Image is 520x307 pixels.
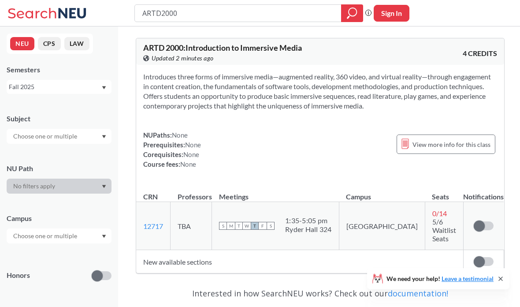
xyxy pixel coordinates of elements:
svg: Dropdown arrow [102,185,106,188]
button: CPS [38,37,61,50]
svg: Dropdown arrow [102,235,106,238]
span: We need your help! [386,276,494,282]
span: ARTD 2000 : Introduction to Immersive Media [143,43,302,52]
a: Leave a testimonial [442,275,494,282]
a: documentation! [388,288,448,299]
a: 12717 [143,222,163,230]
span: T [235,222,243,230]
span: 5/6 Waitlist Seats [432,217,456,243]
td: [GEOGRAPHIC_DATA] [339,202,425,250]
div: Fall 2025Dropdown arrow [7,80,111,94]
div: CRN [143,192,158,202]
span: None [172,131,188,139]
div: Ryder Hall 324 [285,225,332,234]
div: Dropdown arrow [7,129,111,144]
p: Honors [7,270,30,281]
span: None [185,141,201,149]
div: Fall 2025 [9,82,101,92]
div: NU Path [7,164,111,173]
svg: Dropdown arrow [102,135,106,139]
span: 4 CREDITS [463,49,497,58]
section: Introduces three forms of immersive media—augmented reality, 360 video, and virtual reality—throu... [143,72,497,111]
span: W [243,222,251,230]
span: F [259,222,267,230]
div: Interested in how SearchNEU works? Check out our [136,281,505,306]
span: S [267,222,275,230]
input: Class, professor, course number, "phrase" [141,6,335,21]
span: Updated 2 minutes ago [152,53,214,63]
th: Campus [339,183,425,202]
span: T [251,222,259,230]
div: Campus [7,213,111,223]
span: M [227,222,235,230]
span: 0 / 14 [432,209,447,217]
span: None [183,150,199,158]
th: Meetings [212,183,339,202]
th: Seats [425,183,463,202]
svg: magnifying glass [347,7,357,19]
span: None [180,160,196,168]
div: 1:35 - 5:05 pm [285,216,332,225]
div: Dropdown arrow [7,228,111,243]
svg: Dropdown arrow [102,86,106,90]
div: magnifying glass [341,4,363,22]
button: Sign In [374,5,409,22]
th: Notifications [463,183,504,202]
button: NEU [10,37,34,50]
input: Choose one or multiple [9,231,83,241]
div: Subject [7,114,111,124]
span: View more info for this class [412,139,490,150]
th: Professors [171,183,212,202]
td: New available sections [136,250,463,273]
div: Dropdown arrow [7,179,111,194]
td: TBA [171,202,212,250]
div: NUPaths: Prerequisites: Corequisites: Course fees: [143,130,201,169]
button: LAW [64,37,89,50]
span: S [219,222,227,230]
input: Choose one or multiple [9,131,83,142]
div: Semesters [7,65,111,75]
